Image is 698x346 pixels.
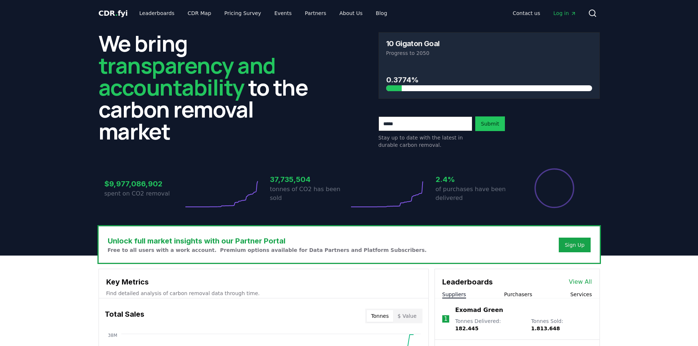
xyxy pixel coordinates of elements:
[442,291,466,298] button: Suppliers
[108,235,427,246] h3: Unlock full market insights with our Partner Portal
[99,9,128,18] span: CDR fyi
[106,276,421,287] h3: Key Metrics
[333,7,368,20] a: About Us
[455,317,524,332] p: Tonnes Delivered :
[565,241,584,249] a: Sign Up
[507,7,546,20] a: Contact us
[270,174,349,185] h3: 37,735,504
[531,317,592,332] p: Tonnes Sold :
[393,310,421,322] button: $ Value
[436,185,515,202] p: of purchases have been delivered
[442,276,493,287] h3: Leaderboards
[559,238,590,252] button: Sign Up
[386,49,592,57] p: Progress to 2050
[133,7,180,20] a: Leaderboards
[270,185,349,202] p: tonnes of CO2 has been sold
[436,174,515,185] h3: 2.4%
[299,7,332,20] a: Partners
[182,7,217,20] a: CDR Map
[115,9,118,18] span: .
[218,7,267,20] a: Pricing Survey
[475,116,505,131] button: Submit
[531,325,560,331] span: 1.813.648
[108,246,427,254] p: Free to all users with a work account. Premium options available for Data Partners and Platform S...
[455,325,479,331] span: 182.445
[569,278,592,286] a: View All
[370,7,393,20] a: Blog
[534,168,575,209] div: Percentage of sales delivered
[378,134,472,149] p: Stay up to date with the latest in durable carbon removal.
[133,7,393,20] nav: Main
[553,10,576,17] span: Log in
[570,291,592,298] button: Services
[507,7,582,20] nav: Main
[269,7,298,20] a: Events
[367,310,393,322] button: Tonnes
[99,50,276,102] span: transparency and accountability
[504,291,532,298] button: Purchasers
[106,290,421,297] p: Find detailed analysis of carbon removal data through time.
[105,309,144,323] h3: Total Sales
[455,306,503,315] a: Exomad Green
[104,178,184,189] h3: $9,977,086,902
[444,315,447,323] p: 1
[104,189,184,198] p: spent on CO2 removal
[547,7,582,20] a: Log in
[99,8,128,18] a: CDR.fyi
[108,333,117,338] tspan: 38M
[386,74,592,85] h3: 0.3774%
[99,32,320,142] h2: We bring to the carbon removal market
[386,40,440,47] h3: 10 Gigaton Goal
